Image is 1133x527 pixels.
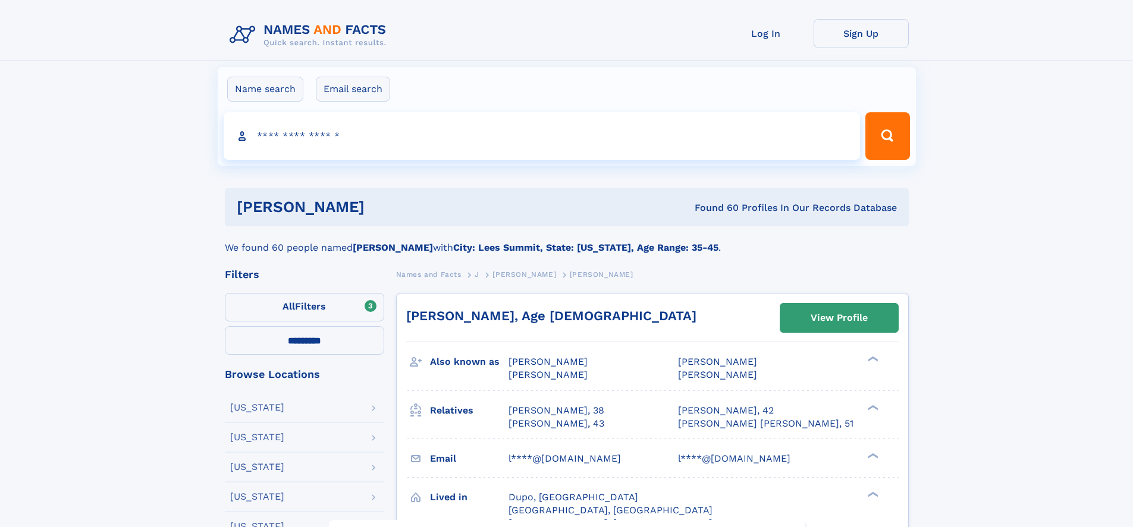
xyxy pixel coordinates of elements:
[225,293,384,321] label: Filters
[814,19,909,48] a: Sign Up
[230,433,284,442] div: [US_STATE]
[865,452,879,459] div: ❯
[492,267,556,282] a: [PERSON_NAME]
[225,226,909,255] div: We found 60 people named with .
[678,417,853,430] a: [PERSON_NAME] [PERSON_NAME], 51
[430,449,509,469] h3: Email
[678,356,757,367] span: [PERSON_NAME]
[430,487,509,507] h3: Lived in
[811,304,868,332] div: View Profile
[316,77,390,102] label: Email search
[406,308,696,323] a: [PERSON_NAME], Age [DEMOGRAPHIC_DATA]
[529,201,897,214] div: Found 60 Profiles In Our Records Database
[230,492,284,501] div: [US_STATE]
[453,242,718,253] b: City: Lees Summit, State: [US_STATE], Age Range: 35-45
[509,491,638,503] span: Dupo, [GEOGRAPHIC_DATA]
[475,270,479,279] span: J
[570,270,633,279] span: [PERSON_NAME]
[230,403,284,412] div: [US_STATE]
[492,270,556,279] span: [PERSON_NAME]
[225,269,384,280] div: Filters
[865,403,879,411] div: ❯
[475,267,479,282] a: J
[225,369,384,380] div: Browse Locations
[780,304,898,332] a: View Profile
[396,267,462,282] a: Names and Facts
[509,404,604,417] a: [PERSON_NAME], 38
[509,504,713,516] span: [GEOGRAPHIC_DATA], [GEOGRAPHIC_DATA]
[509,417,604,430] a: [PERSON_NAME], 43
[430,400,509,421] h3: Relatives
[678,369,757,380] span: [PERSON_NAME]
[227,77,303,102] label: Name search
[430,352,509,372] h3: Also known as
[509,356,588,367] span: [PERSON_NAME]
[865,490,879,498] div: ❯
[718,19,814,48] a: Log In
[353,242,433,253] b: [PERSON_NAME]
[283,301,295,312] span: All
[509,369,588,380] span: [PERSON_NAME]
[237,200,530,214] h1: [PERSON_NAME]
[224,112,861,160] input: search input
[865,112,909,160] button: Search Button
[865,355,879,363] div: ❯
[678,404,774,417] a: [PERSON_NAME], 42
[225,19,396,51] img: Logo Names and Facts
[230,462,284,472] div: [US_STATE]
